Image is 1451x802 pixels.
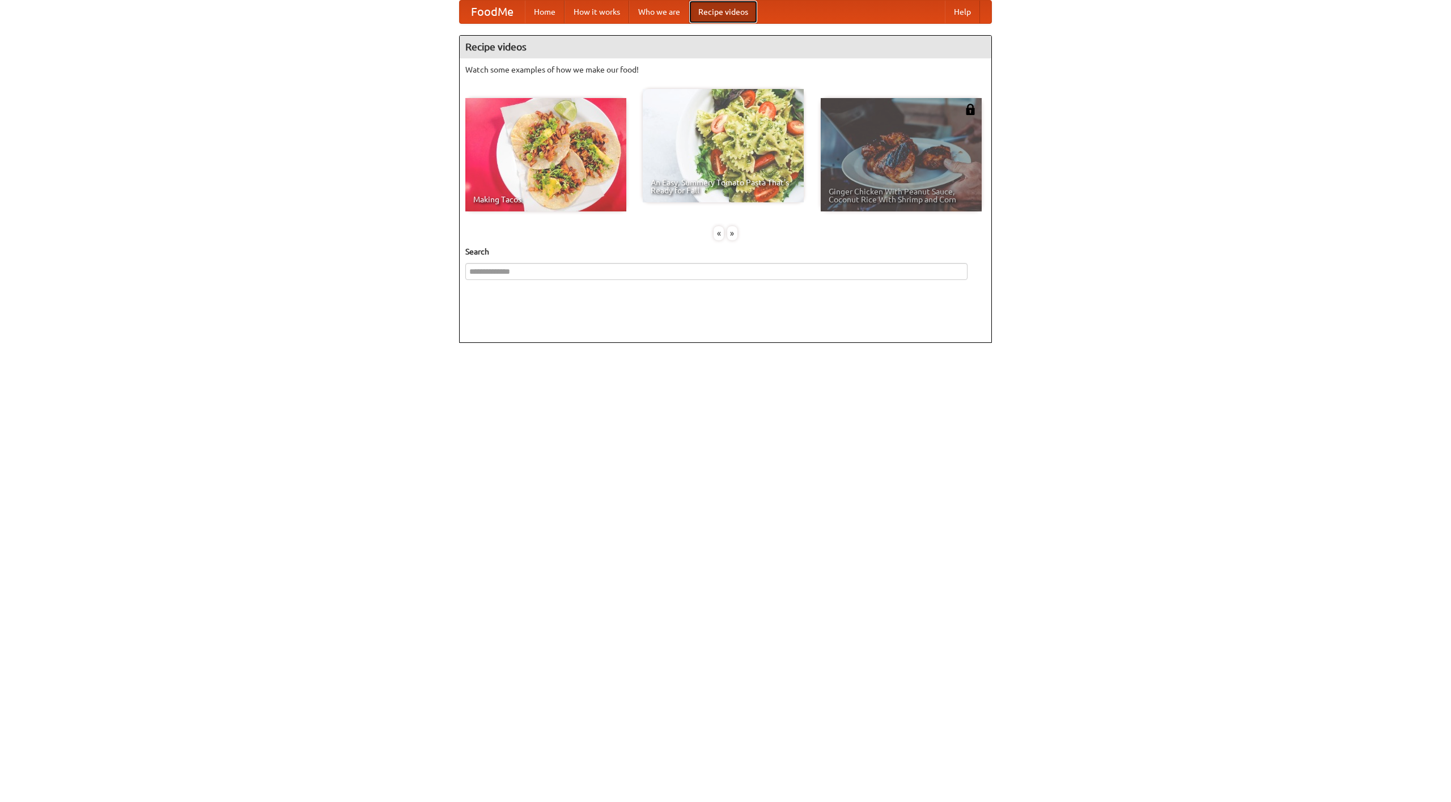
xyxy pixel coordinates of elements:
h5: Search [465,246,986,257]
p: Watch some examples of how we make our food! [465,64,986,75]
h4: Recipe videos [460,36,991,58]
span: Making Tacos [473,196,618,203]
a: FoodMe [460,1,525,23]
a: How it works [565,1,629,23]
a: Help [945,1,980,23]
div: « [714,226,724,240]
div: » [727,226,737,240]
a: An Easy, Summery Tomato Pasta That's Ready for Fall [643,89,804,202]
a: Recipe videos [689,1,757,23]
img: 483408.png [965,104,976,115]
a: Home [525,1,565,23]
span: An Easy, Summery Tomato Pasta That's Ready for Fall [651,179,796,194]
a: Who we are [629,1,689,23]
a: Making Tacos [465,98,626,211]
